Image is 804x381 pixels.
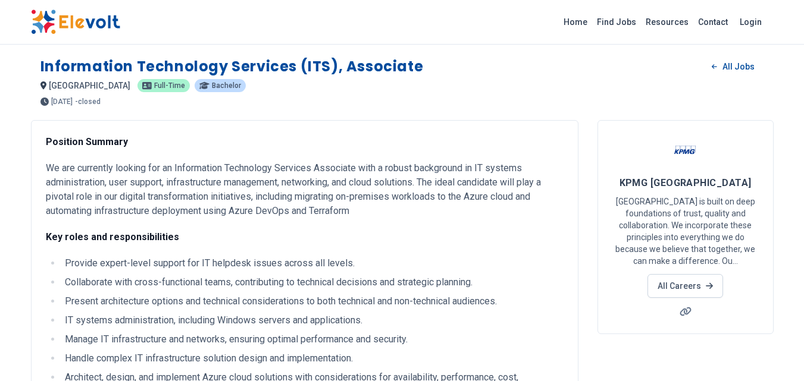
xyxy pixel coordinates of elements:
[51,98,73,105] span: [DATE]
[40,57,424,76] h1: Information Technology Services (ITS), Associate
[671,135,700,165] img: KPMG East Africa
[612,196,759,267] p: [GEOGRAPHIC_DATA] is built on deep foundations of trust, quality and collaboration. We incorporat...
[46,136,128,147] strong: Position Summary
[154,82,185,89] span: Full-time
[61,294,564,308] li: Present architecture options and technical considerations to both technical and non-technical aud...
[61,351,564,366] li: Handle complex IT infrastructure solution design and implementation.
[75,98,101,105] p: - closed
[647,274,723,298] a: All Careers
[61,313,564,328] li: IT systems administration, including Windows servers and applications.
[620,177,752,188] span: KPMG [GEOGRAPHIC_DATA]
[733,10,769,34] a: Login
[641,12,693,32] a: Resources
[61,256,564,270] li: Provide expert-level support for IT helpdesk issues across all levels.
[46,161,564,218] p: We are currently looking for an Information Technology Services Associate with a robust backgroun...
[212,82,241,89] span: Bachelor
[61,275,564,289] li: Collaborate with cross-functional teams, contributing to technical decisions and strategic planning.
[31,10,120,34] img: Elevolt
[592,12,641,32] a: Find Jobs
[49,81,130,90] span: [GEOGRAPHIC_DATA]
[702,58,764,75] a: All Jobs
[61,332,564,347] li: Manage IT infrastructure and networks, ensuring optimal performance and security.
[46,231,179,243] strong: Key roles and responsibilities
[559,12,592,32] a: Home
[693,12,733,32] a: Contact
